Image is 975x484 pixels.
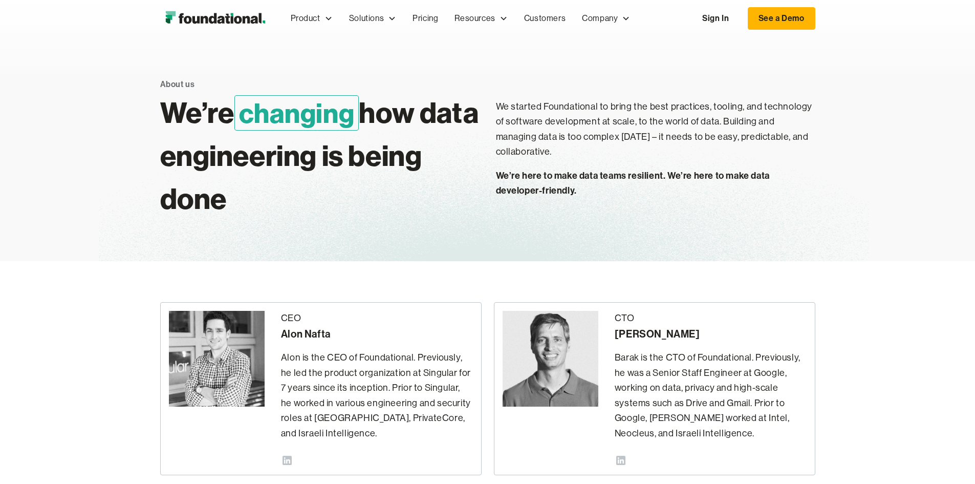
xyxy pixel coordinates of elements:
p: We started Foundational to bring the best practices, tooling, and technology of software developm... [496,99,815,160]
div: Product [291,12,320,25]
a: Customers [516,2,574,35]
a: Sign In [692,8,739,29]
div: About us [160,78,195,91]
div: Company [574,2,638,35]
a: See a Demo [748,7,815,30]
div: Product [283,2,341,35]
div: Company [582,12,618,25]
p: Alon is the CEO of Foundational. Previously, he led the product organization at Singular for 7 ye... [281,350,473,441]
div: Resources [446,2,515,35]
p: We’re here to make data teams resilient. We’re here to make data developer-friendly. [496,168,815,198]
div: Resources [454,12,495,25]
p: Barak is the CTO of Foundational. Previously, he was a Senior Staff Engineer at Google, working o... [615,350,807,441]
div: Solutions [349,12,384,25]
img: Barak Forgoun - CTO [503,311,598,407]
span: changing [234,95,359,131]
div: CEO [281,311,473,326]
img: Foundational Logo [160,8,270,29]
a: home [160,8,270,29]
div: Alon Nafta [281,326,473,342]
div: CTO [615,311,807,326]
div: Solutions [341,2,404,35]
a: Pricing [404,2,446,35]
h1: We’re how data engineering is being done [160,91,480,220]
div: [PERSON_NAME] [615,326,807,342]
img: Alon Nafta - CEO [169,311,265,407]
